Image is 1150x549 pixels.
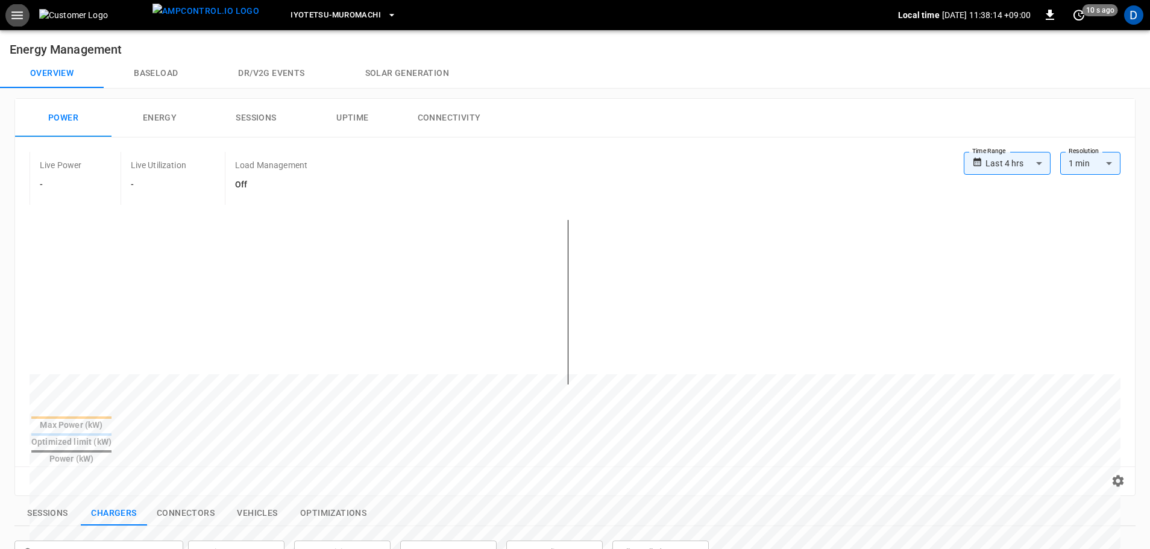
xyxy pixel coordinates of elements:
button: Uptime [304,99,401,137]
div: Last 4 hrs [985,152,1051,175]
button: Sessions [208,99,304,137]
button: show latest connectors [147,501,224,526]
div: profile-icon [1124,5,1143,25]
span: 10 s ago [1082,4,1118,16]
button: set refresh interval [1069,5,1089,25]
button: show latest sessions [14,501,81,526]
button: Baseload [104,59,208,88]
button: show latest charge points [81,501,147,526]
p: Live Power [40,159,82,171]
p: Local time [898,9,940,21]
img: Customer Logo [39,9,148,21]
label: Resolution [1069,146,1099,156]
button: show latest optimizations [291,501,376,526]
button: Power [15,99,112,137]
img: ampcontrol.io logo [152,4,259,19]
button: Energy [112,99,208,137]
h6: - [131,178,186,192]
span: Iyotetsu-Muromachi [291,8,381,22]
button: Iyotetsu-Muromachi [286,4,401,27]
p: [DATE] 11:38:14 +09:00 [942,9,1031,21]
label: Time Range [972,146,1006,156]
button: Dr/V2G events [208,59,335,88]
h6: Off [235,178,307,192]
button: Connectivity [401,99,497,137]
button: show latest vehicles [224,501,291,526]
div: 1 min [1060,152,1120,175]
p: Load Management [235,159,307,171]
button: Solar generation [335,59,479,88]
h6: - [40,178,82,192]
p: Live Utilization [131,159,186,171]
